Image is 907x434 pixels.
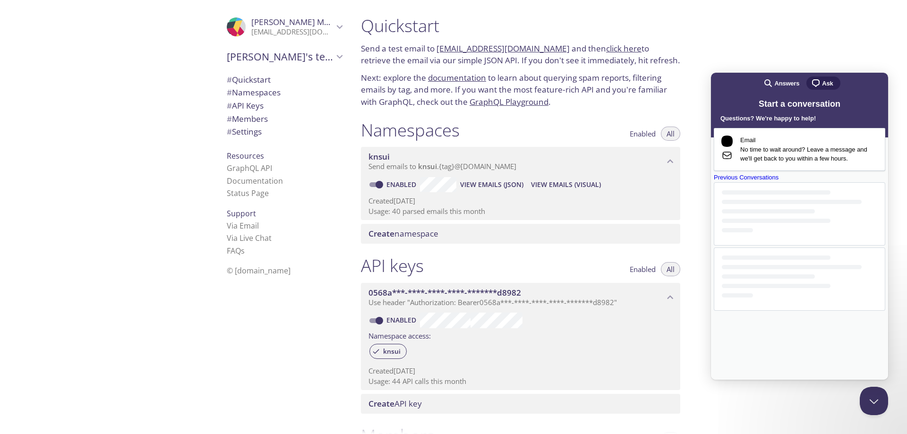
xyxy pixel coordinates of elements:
span: Support [227,208,256,219]
div: Create namespace [361,224,680,244]
p: Next: explore the to learn about querying spam reports, filtering emails by tag, and more. If you... [361,72,680,108]
span: s [241,246,245,256]
a: Status Page [227,188,269,198]
button: View Emails (JSON) [456,177,527,192]
div: knsui [369,344,407,359]
span: # [227,100,232,111]
label: Namespace access: [368,328,431,342]
div: knsui namespace [361,147,680,176]
span: # [227,113,232,124]
span: # [227,74,232,85]
a: [EMAIL_ADDRESS][DOMAIN_NAME] [436,43,570,54]
span: Settings [227,126,262,137]
span: knsui [377,347,406,356]
div: Create API Key [361,394,680,414]
button: All [661,262,680,276]
span: [PERSON_NAME]'s team [227,50,334,63]
a: Enabled [385,180,420,189]
a: Documentation [227,176,283,186]
span: knsui [368,151,390,162]
span: Members [227,113,268,124]
iframe: Help Scout Beacon - Live Chat, Contact Form, and Knowledge Base [711,73,888,380]
a: Via Live Chat [227,233,272,243]
div: Abdul Majid [219,11,350,43]
button: View Emails (Visual) [527,177,605,192]
span: API Keys [227,100,264,111]
a: GraphQL API [227,163,272,173]
button: Enabled [624,262,661,276]
span: Create [368,228,394,239]
a: GraphQL Playground [470,96,548,107]
p: Send a test email to and then to retrieve the email via our simple JSON API. If you don't see it ... [361,43,680,67]
span: View Emails (Visual) [531,179,601,190]
p: Created [DATE] [368,196,673,206]
p: [EMAIL_ADDRESS][DOMAIN_NAME] [251,27,334,37]
iframe: Help Scout Beacon - Close [860,387,888,415]
span: Namespaces [227,87,281,98]
span: © [DOMAIN_NAME] [227,265,291,276]
a: Via Email [227,221,259,231]
button: Enabled [624,127,661,141]
button: All [661,127,680,141]
span: Create [368,398,394,409]
div: Members [219,112,350,126]
div: Abdul's team [219,44,350,69]
a: click here [606,43,642,54]
div: Namespaces [219,86,350,99]
a: documentation [428,72,486,83]
div: Quickstart [219,73,350,86]
p: Created [DATE] [368,366,673,376]
h1: Quickstart [361,15,680,36]
span: Resources [227,151,264,161]
span: knsui [418,162,437,171]
span: View Emails (JSON) [460,179,523,190]
h1: Namespaces [361,119,460,141]
span: Send emails to . {tag} @[DOMAIN_NAME] [368,162,516,171]
span: namespace [368,228,438,239]
div: API Keys [219,99,350,112]
span: API key [368,398,422,409]
span: Quickstart [227,74,271,85]
div: Team Settings [219,125,350,138]
span: # [227,126,232,137]
p: Usage: 40 parsed emails this month [368,206,673,216]
a: Enabled [385,315,420,324]
h1: API keys [361,255,424,276]
span: # [227,87,232,98]
p: Usage: 44 API calls this month [368,376,673,386]
a: FAQ [227,246,245,256]
span: [PERSON_NAME] Majid [251,17,337,27]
